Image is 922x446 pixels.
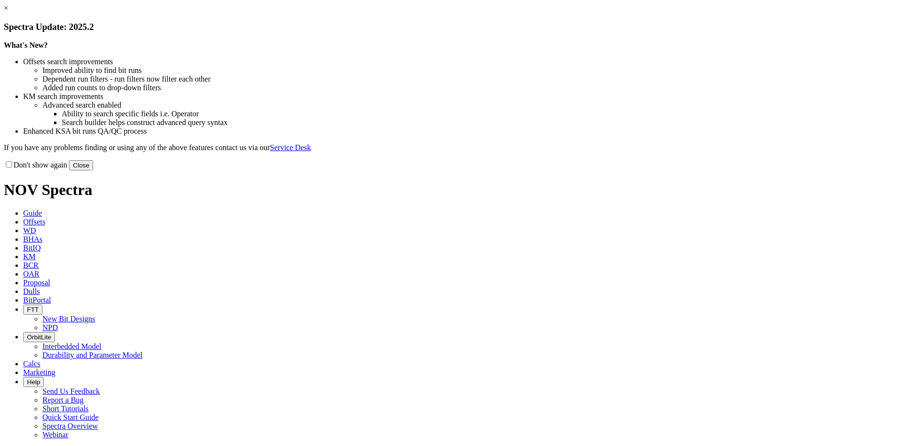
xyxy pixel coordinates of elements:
span: OrbitLite [27,334,51,341]
strong: What's New? [4,41,48,49]
a: × [4,4,8,12]
span: FTT [27,306,39,313]
a: Short Tutorials [42,404,89,413]
a: Service Desk [270,143,311,152]
span: Help [27,378,40,386]
span: BHAs [23,235,42,243]
span: Offsets [23,218,45,226]
li: Search builder helps construct advanced query syntax [62,118,918,127]
span: Calcs [23,360,41,368]
span: Proposal [23,279,50,287]
span: Guide [23,209,42,217]
li: Ability to search specific fields i.e. Operator [62,110,918,118]
input: Don't show again [6,161,12,167]
a: New Bit Designs [42,315,95,323]
a: Send Us Feedback [42,387,100,395]
span: BitIQ [23,244,41,252]
span: Dulls [23,287,40,295]
p: If you have any problems finding or using any of the above features contact us via our [4,143,918,152]
span: WD [23,226,36,235]
button: Close [69,160,93,170]
li: Improved ability to find bit runs [42,66,918,75]
li: KM search improvements [23,92,918,101]
span: BitPortal [23,296,51,304]
span: BCR [23,261,39,269]
label: Don't show again [4,161,67,169]
a: Spectra Overview [42,422,98,430]
h3: Spectra Update: 2025.2 [4,22,918,32]
a: Report a Bug [42,396,83,404]
span: KM [23,252,36,261]
a: Durability and Parameter Model [42,351,143,359]
a: NPD [42,323,58,332]
span: OAR [23,270,40,278]
li: Advanced search enabled [42,101,918,110]
a: Webinar [42,431,68,439]
a: Quick Start Guide [42,413,98,421]
li: Offsets search improvements [23,57,918,66]
span: Marketing [23,368,55,376]
li: Dependent run filters - run filters now filter each other [42,75,918,84]
li: Added run counts to drop-down filters [42,84,918,92]
li: Enhanced KSA bit runs QA/QC process [23,127,918,136]
h1: NOV Spectra [4,181,918,199]
a: Interbedded Model [42,342,101,350]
